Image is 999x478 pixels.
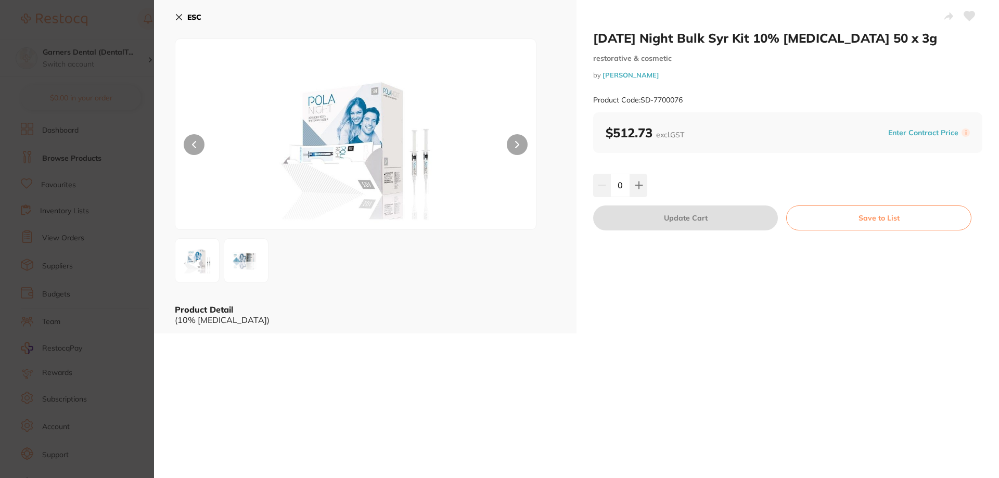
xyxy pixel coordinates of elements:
[606,125,684,140] b: $512.73
[885,128,962,138] button: Enter Contract Price
[175,8,201,26] button: ESC
[593,30,982,46] h2: [DATE] Night Bulk Syr Kit 10% [MEDICAL_DATA] 50 x 3g
[248,65,464,229] img: NzYuanBn
[175,315,556,325] div: (10% [MEDICAL_DATA])
[227,242,265,279] img: NzZfMi5qcGc
[175,304,233,315] b: Product Detail
[593,205,778,230] button: Update Cart
[603,71,659,79] a: [PERSON_NAME]
[786,205,971,230] button: Save to List
[178,242,216,279] img: NzYuanBn
[593,96,683,105] small: Product Code: SD-7700076
[656,130,684,139] span: excl. GST
[187,12,201,22] b: ESC
[962,128,970,137] label: i
[593,71,982,79] small: by
[593,54,982,63] small: restorative & cosmetic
